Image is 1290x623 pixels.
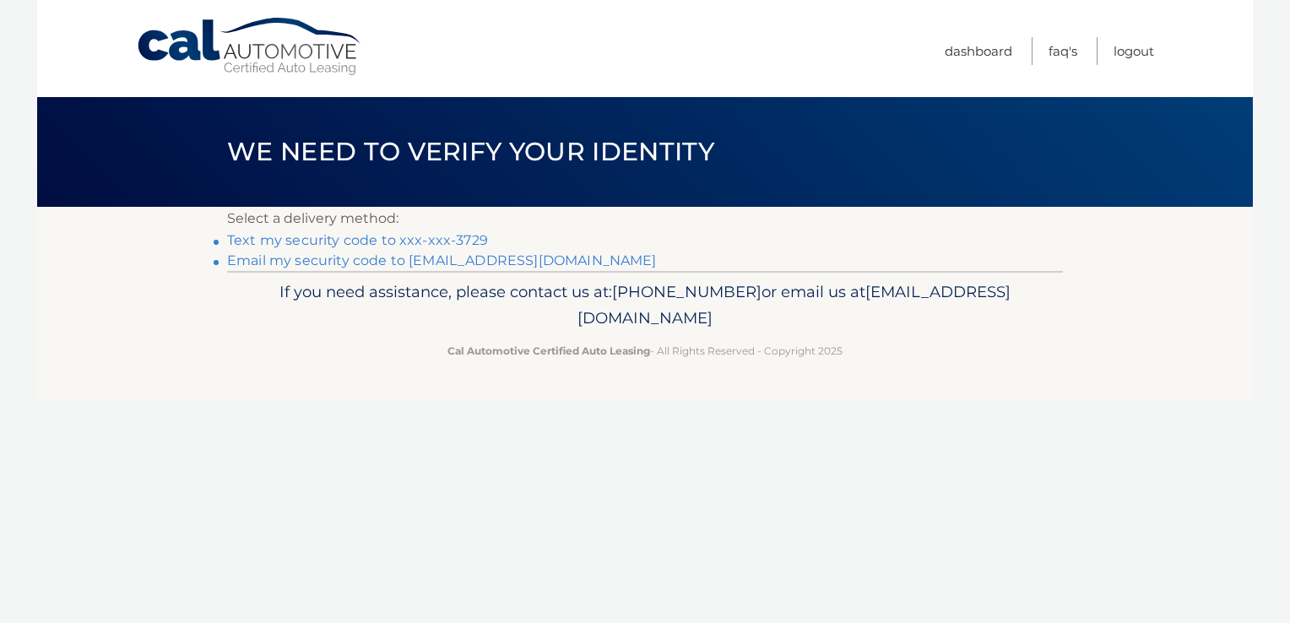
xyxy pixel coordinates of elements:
p: Select a delivery method: [227,207,1063,230]
p: If you need assistance, please contact us at: or email us at [238,279,1052,333]
span: We need to verify your identity [227,136,714,167]
a: Email my security code to [EMAIL_ADDRESS][DOMAIN_NAME] [227,252,657,268]
a: Text my security code to xxx-xxx-3729 [227,232,488,248]
a: Logout [1114,37,1154,65]
a: Dashboard [945,37,1012,65]
span: [PHONE_NUMBER] [612,282,762,301]
strong: Cal Automotive Certified Auto Leasing [447,344,650,357]
a: Cal Automotive [136,17,364,77]
a: FAQ's [1049,37,1077,65]
p: - All Rights Reserved - Copyright 2025 [238,342,1052,360]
